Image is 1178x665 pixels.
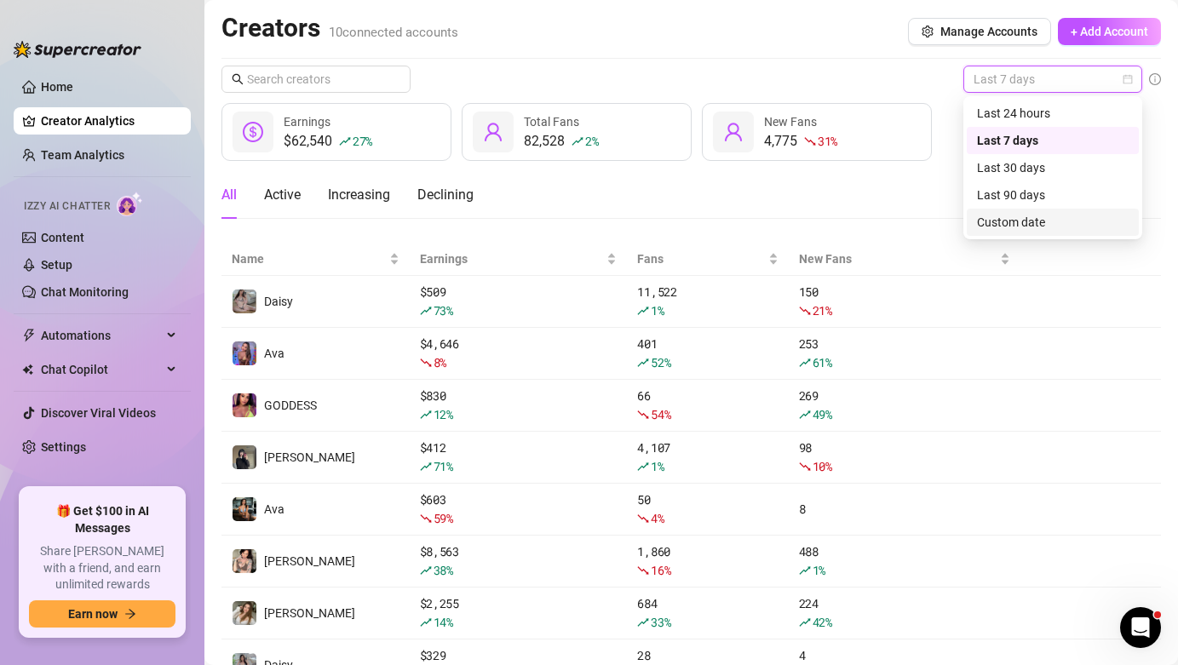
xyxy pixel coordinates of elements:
div: 8 [799,500,1010,519]
span: Automations [41,322,162,349]
span: 10 connected accounts [329,25,458,40]
div: 66 [637,387,778,424]
span: Fans [637,249,764,268]
div: 150 [799,283,1010,320]
a: Team Analytics [41,148,124,162]
div: $ 4,646 [420,335,618,372]
span: Chat Copilot [41,356,162,383]
div: 11,522 [637,283,778,320]
span: fall [420,357,432,369]
div: 1,860 [637,542,778,580]
span: rise [799,565,811,576]
span: Earnings [284,115,330,129]
span: fall [804,135,816,147]
th: New Fans [789,243,1020,276]
span: 59 % [434,510,453,526]
span: dollar-circle [243,122,263,142]
a: Settings [41,440,86,454]
span: info-circle [1149,73,1161,85]
span: 73 % [434,302,453,318]
span: 52 % [651,354,670,370]
span: 33 % [651,614,670,630]
div: Last 30 days [967,154,1139,181]
span: Share [PERSON_NAME] with a friend, and earn unlimited rewards [29,543,175,593]
div: 224 [799,594,1010,632]
div: Last 24 hours [977,104,1129,123]
span: Daisy [264,295,293,308]
span: 38 % [434,562,453,578]
span: [PERSON_NAME] [264,554,355,568]
a: Content [41,231,84,244]
div: Custom date [967,209,1139,236]
span: rise [799,409,811,421]
div: Last 7 days [977,131,1129,150]
th: Fans [627,243,788,276]
img: Anna [233,445,256,469]
img: Paige [233,601,256,625]
div: 98 [799,439,1010,476]
th: Earnings [410,243,628,276]
span: search [232,73,244,85]
h2: Creators [221,12,458,44]
span: fall [637,565,649,576]
span: rise [799,357,811,369]
span: 14 % [434,614,453,630]
span: fall [420,513,432,525]
span: 2 % [585,133,598,149]
div: Active [264,185,301,205]
iframe: Intercom live chat [1120,607,1161,648]
span: New Fans [764,115,817,129]
span: Manage Accounts [940,25,1037,38]
span: 1 % [651,458,664,474]
span: calendar [1123,74,1133,84]
div: Last 24 hours [967,100,1139,127]
div: All [221,185,237,205]
div: $62,540 [284,131,372,152]
span: user [483,122,503,142]
span: rise [637,305,649,317]
div: $ 8,563 [420,542,618,580]
span: 1 % [813,562,825,578]
a: Discover Viral Videos [41,406,156,420]
span: rise [420,305,432,317]
span: Izzy AI Chatter [24,198,110,215]
span: rise [420,616,432,628]
span: setting [922,26,934,37]
span: rise [799,616,811,628]
div: Increasing [328,185,390,205]
div: $ 412 [420,439,618,476]
span: rise [420,409,432,421]
span: Last 7 days [974,66,1132,92]
div: 4,775 [764,131,837,152]
span: fall [637,513,649,525]
div: $ 603 [420,490,618,528]
span: user [723,122,744,142]
img: GODDESS [233,393,256,417]
img: Jenna [233,549,256,573]
span: Ava [264,347,284,360]
span: 61 % [813,354,832,370]
span: New Fans [799,249,997,268]
img: Chat Copilot [22,364,33,375]
span: 10 % [813,458,832,474]
span: rise [420,461,432,473]
img: Daisy [233,290,256,313]
span: arrow-right [124,608,136,620]
span: rise [420,565,432,576]
button: Manage Accounts [908,18,1051,45]
span: fall [799,305,811,317]
th: Name [221,243,410,276]
div: 488 [799,542,1010,580]
span: 12 % [434,406,453,422]
span: 16 % [651,562,670,578]
span: + Add Account [1071,25,1148,38]
span: rise [637,616,649,628]
div: 4,107 [637,439,778,476]
div: 269 [799,387,1010,424]
button: Earn nowarrow-right [29,600,175,628]
span: 🎁 Get $100 in AI Messages [29,503,175,536]
button: + Add Account [1058,18,1161,45]
span: Ava [264,502,284,516]
span: Earnings [420,249,604,268]
span: rise [572,135,583,147]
